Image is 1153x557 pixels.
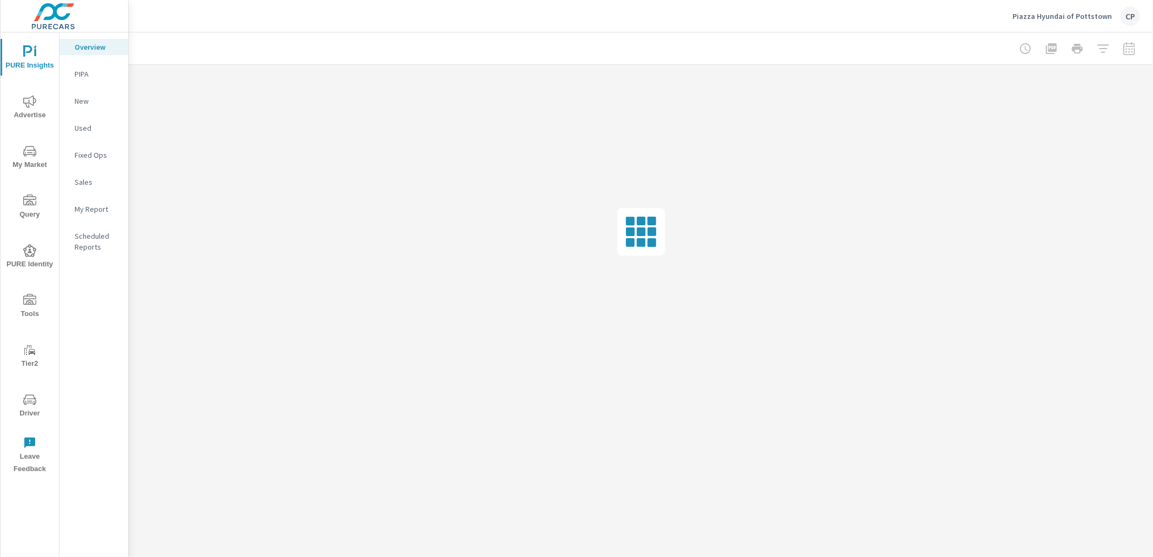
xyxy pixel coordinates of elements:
p: PIPA [75,69,119,79]
div: My Report [59,201,128,217]
p: Fixed Ops [75,150,119,160]
span: Advertise [4,95,56,122]
div: nav menu [1,32,59,480]
p: Overview [75,42,119,52]
span: PURE Insights [4,45,56,72]
div: CP [1121,6,1140,26]
div: Fixed Ops [59,147,128,163]
p: My Report [75,204,119,214]
span: Query [4,194,56,221]
p: Scheduled Reports [75,231,119,252]
p: Piazza Hyundai of Pottstown [1012,11,1112,21]
span: Leave Feedback [4,437,56,475]
p: Sales [75,177,119,187]
span: Tools [4,294,56,320]
span: My Market [4,145,56,171]
div: Sales [59,174,128,190]
p: New [75,96,119,106]
div: Used [59,120,128,136]
span: Tier2 [4,344,56,370]
div: New [59,93,128,109]
div: PIPA [59,66,128,82]
span: Driver [4,393,56,420]
p: Used [75,123,119,133]
div: Scheduled Reports [59,228,128,255]
div: Overview [59,39,128,55]
span: PURE Identity [4,244,56,271]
